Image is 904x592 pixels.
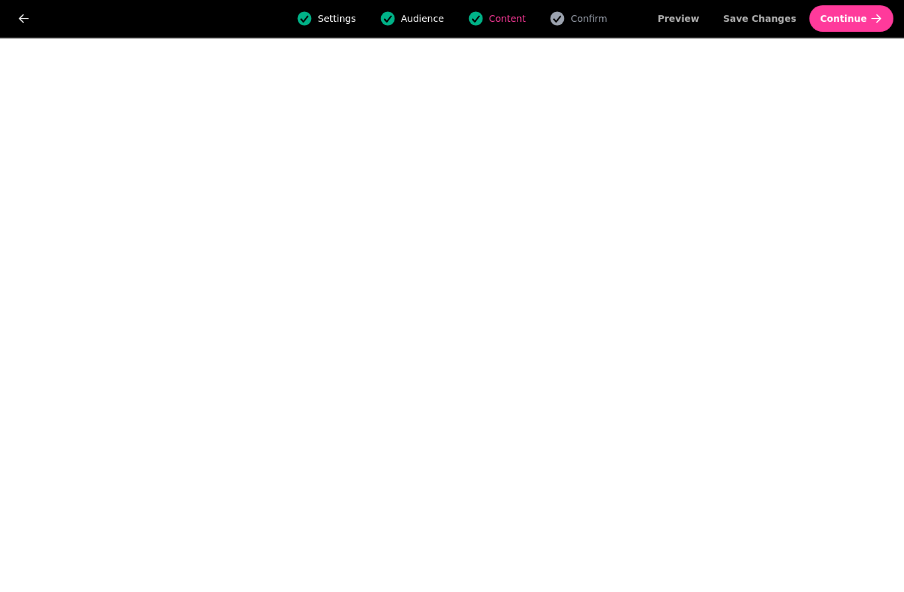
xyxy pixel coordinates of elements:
span: Settings [318,12,355,25]
span: Content [489,12,526,25]
span: Audience [401,12,444,25]
span: Save Changes [723,14,797,23]
span: Continue [820,14,867,23]
button: go back [11,5,37,32]
button: Save Changes [713,5,807,32]
button: Continue [809,5,893,32]
span: Confirm [570,12,607,25]
span: Preview [658,14,700,23]
button: Preview [647,5,710,32]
